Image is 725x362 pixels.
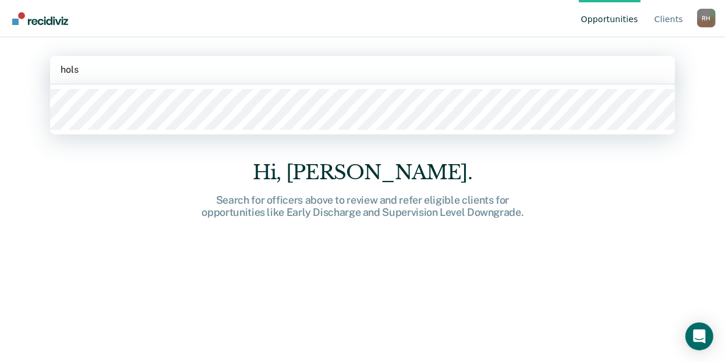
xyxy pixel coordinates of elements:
[685,322,713,350] div: Open Intercom Messenger
[697,9,716,27] div: R H
[697,9,716,27] button: Profile dropdown button
[176,194,549,219] div: Search for officers above to review and refer eligible clients for opportunities like Early Disch...
[176,161,549,184] div: Hi, [PERSON_NAME].
[12,12,68,25] img: Recidiviz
